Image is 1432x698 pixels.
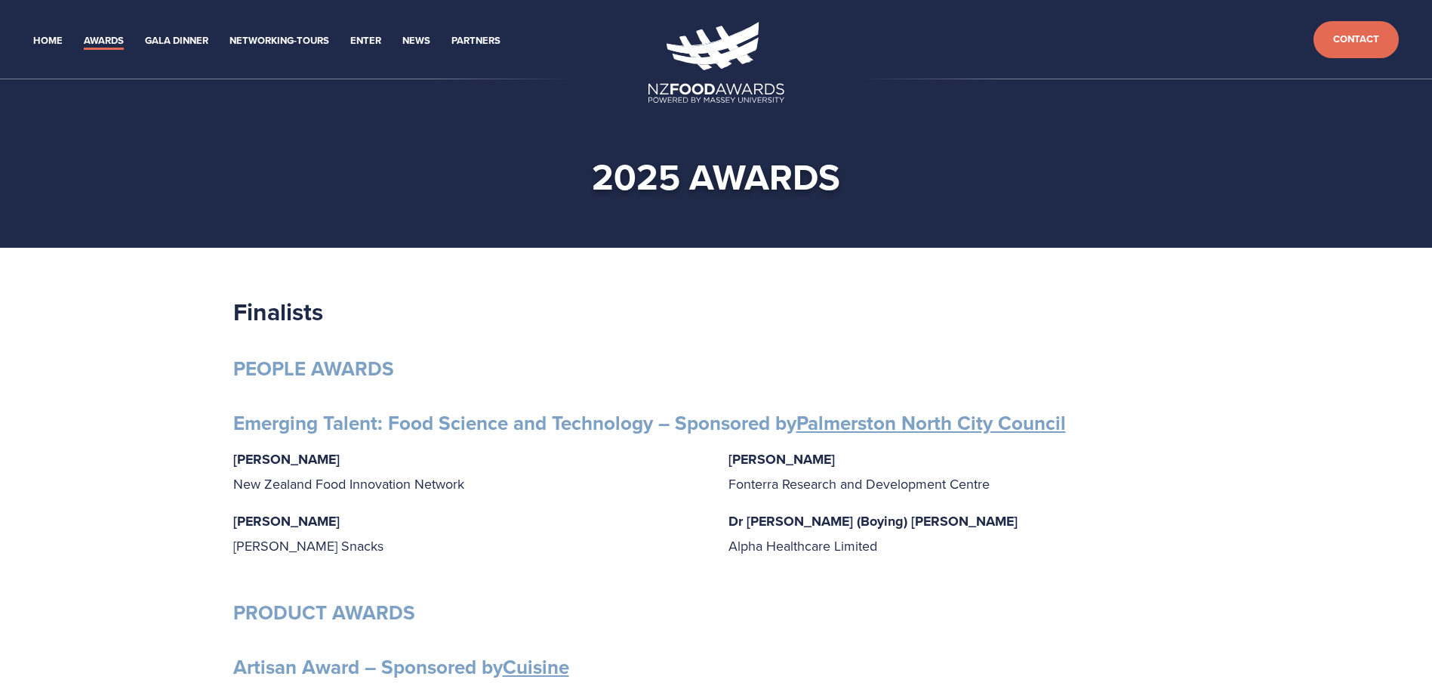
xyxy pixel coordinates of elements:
[796,409,1066,437] a: Palmerston North City Council
[229,32,329,50] a: Networking-Tours
[402,32,430,50] a: News
[233,653,569,681] strong: Artisan Award – Sponsored by
[257,154,1175,199] h1: 2025 awards
[233,598,415,627] strong: PRODUCT AWARDS
[33,32,63,50] a: Home
[233,509,704,557] p: [PERSON_NAME] Snacks
[728,511,1018,531] strong: Dr [PERSON_NAME] (Boying) [PERSON_NAME]
[233,511,340,531] strong: [PERSON_NAME]
[233,447,704,496] p: New Zealand Food Innovation Network
[1313,21,1399,58] a: Contact
[451,32,500,50] a: Partners
[145,32,208,50] a: Gala Dinner
[728,449,835,469] strong: [PERSON_NAME]
[233,294,323,329] strong: Finalists
[350,32,381,50] a: Enter
[233,354,394,383] strong: PEOPLE AWARDS
[728,447,1199,496] p: Fonterra Research and Development Centre
[233,409,1066,437] strong: Emerging Talent: Food Science and Technology – Sponsored by
[233,449,340,469] strong: [PERSON_NAME]
[728,509,1199,557] p: Alpha Healthcare Limited
[503,653,569,681] a: Cuisine
[84,32,124,50] a: Awards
